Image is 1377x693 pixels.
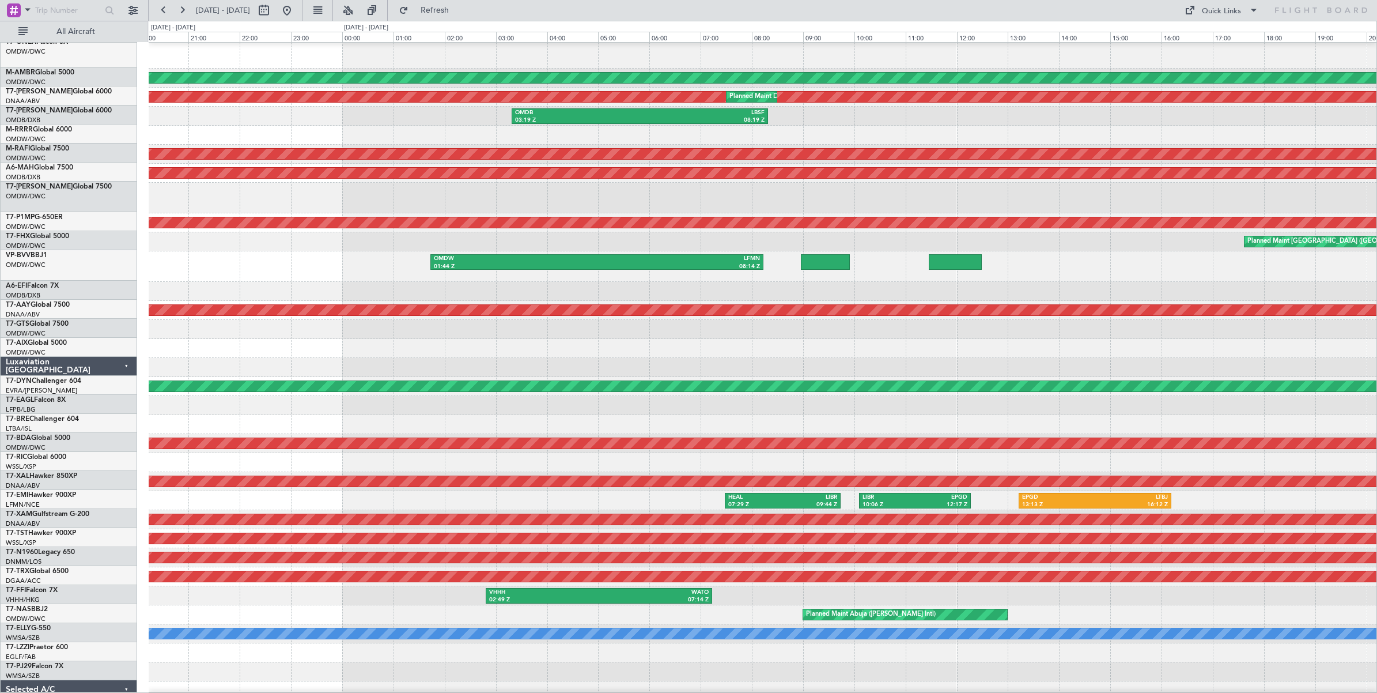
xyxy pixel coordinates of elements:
div: 21:00 [188,32,240,42]
div: 08:14 Z [597,263,760,271]
a: T7-DYNChallenger 604 [6,378,81,385]
div: LIBR [862,494,915,502]
span: T7-EMI [6,492,28,499]
span: T7-XAM [6,511,32,518]
span: T7-FFI [6,587,26,594]
div: 14:00 [1059,32,1110,42]
span: T7-[PERSON_NAME] [6,107,73,114]
a: DNAA/ABV [6,97,40,106]
a: T7-[PERSON_NAME]Global 7500 [6,183,112,190]
div: 12:00 [957,32,1008,42]
a: T7-PJ29Falcon 7X [6,663,63,670]
a: EVRA/[PERSON_NAME] [6,386,77,395]
a: A6-EFIFalcon 7X [6,283,59,289]
span: M-RRRR [6,126,33,133]
div: Planned Maint Dubai (Al Maktoum Intl) [729,88,843,106]
input: Trip Number [35,2,101,19]
a: OMDW/DWC [6,223,46,231]
span: T7-N1960 [6,549,38,556]
span: All Aircraft [30,28,122,36]
div: EPGD [1022,494,1095,502]
a: OMDW/DWC [6,154,46,163]
a: DNMM/LOS [6,558,41,566]
a: T7-[PERSON_NAME]Global 6000 [6,107,112,114]
a: T7-EAGLFalcon 8X [6,397,66,404]
a: OMDW/DWC [6,78,46,86]
span: T7-PJ29 [6,663,32,670]
a: OMDW/DWC [6,443,46,452]
a: WSSL/XSP [6,462,36,471]
div: 03:00 [496,32,547,42]
a: OMDW/DWC [6,47,46,56]
a: OMDW/DWC [6,348,46,357]
a: OMDW/DWC [6,329,46,338]
span: Refresh [411,6,459,14]
button: All Aircraft [13,22,125,41]
a: T7-RICGlobal 6000 [6,454,66,461]
span: T7-P1MP [6,214,35,221]
div: OMDB [515,109,640,117]
span: A6-EFI [6,283,27,289]
div: LFMN [597,255,760,263]
a: T7-TSTHawker 900XP [6,530,76,537]
div: 22:00 [240,32,291,42]
span: T7-BRE [6,416,29,423]
span: T7-AAY [6,302,31,308]
a: WMSA/SZB [6,672,40,680]
div: 06:00 [649,32,701,42]
a: EGLF/FAB [6,653,36,661]
a: VP-BVVBBJ1 [6,252,47,259]
a: T7-FHXGlobal 5000 [6,233,69,240]
a: M-RAFIGlobal 7500 [6,145,69,152]
a: T7-XALHawker 850XP [6,473,77,480]
a: T7-P1MPG-650ER [6,214,63,221]
a: LFMN/NCE [6,500,40,509]
span: T7-[PERSON_NAME] [6,183,73,190]
a: WMSA/SZB [6,634,40,642]
div: 16:12 Z [1095,501,1168,509]
span: M-AMBR [6,69,35,76]
a: OMDB/DXB [6,116,40,125]
span: M-RAFI [6,145,30,152]
div: [DATE] - [DATE] [151,23,195,33]
div: Planned Maint Abuja ([PERSON_NAME] Intl) [806,606,936,623]
div: 01:44 Z [434,263,597,271]
span: T7-FHX [6,233,30,240]
a: T7-LZZIPraetor 600 [6,644,68,651]
a: T7-ELLYG-550 [6,625,51,632]
span: T7-RIC [6,454,27,461]
a: T7-BREChallenger 604 [6,416,79,423]
button: Refresh [394,1,463,20]
div: 05:00 [598,32,649,42]
span: T7-[PERSON_NAME] [6,88,73,95]
div: VHHH [489,589,599,597]
div: 07:14 Z [599,596,709,604]
span: T7-TST [6,530,28,537]
a: DGAA/ACC [6,577,41,585]
div: 13:00 [1008,32,1059,42]
div: 17:00 [1213,32,1264,42]
div: 08:19 Z [640,116,764,125]
span: T7-BDA [6,435,31,442]
a: A6-MAHGlobal 7500 [6,164,73,171]
div: WATO [599,589,709,597]
span: [DATE] - [DATE] [196,5,250,16]
a: T7-N1960Legacy 650 [6,549,75,556]
div: 03:19 Z [515,116,640,125]
div: 23:00 [291,32,342,42]
div: 19:00 [1315,32,1367,42]
a: T7-XAMGulfstream G-200 [6,511,89,518]
div: 10:06 Z [862,501,915,509]
a: M-RRRRGlobal 6000 [6,126,72,133]
a: T7-NASBBJ2 [6,606,48,613]
a: WSSL/XSP [6,538,36,547]
div: 07:29 Z [728,501,782,509]
div: 13:13 Z [1022,501,1095,509]
a: T7-AAYGlobal 7500 [6,302,70,308]
button: Quick Links [1179,1,1264,20]
div: [DATE] - [DATE] [344,23,388,33]
a: LTBA/ISL [6,424,32,433]
a: OMDB/DXB [6,173,40,182]
span: T7-ELLY [6,625,31,632]
div: 12:17 Z [915,501,967,509]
